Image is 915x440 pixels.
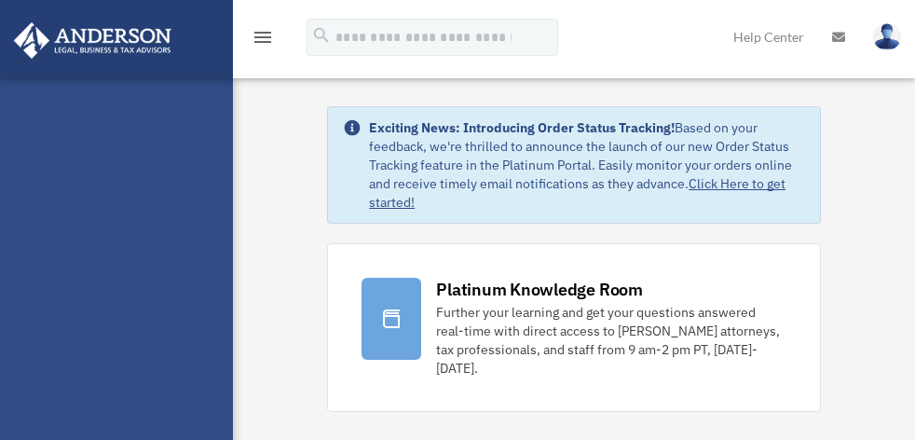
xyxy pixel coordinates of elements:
img: User Pic [873,23,901,50]
a: menu [252,33,274,48]
a: Platinum Knowledge Room Further your learning and get your questions answered real-time with dire... [327,243,821,412]
div: Based on your feedback, we're thrilled to announce the launch of our new Order Status Tracking fe... [369,118,805,212]
i: search [311,25,332,46]
div: Platinum Knowledge Room [436,278,643,301]
i: menu [252,26,274,48]
img: Anderson Advisors Platinum Portal [8,22,177,59]
div: Further your learning and get your questions answered real-time with direct access to [PERSON_NAM... [436,303,786,378]
strong: Exciting News: Introducing Order Status Tracking! [369,119,675,136]
a: Click Here to get started! [369,175,785,211]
